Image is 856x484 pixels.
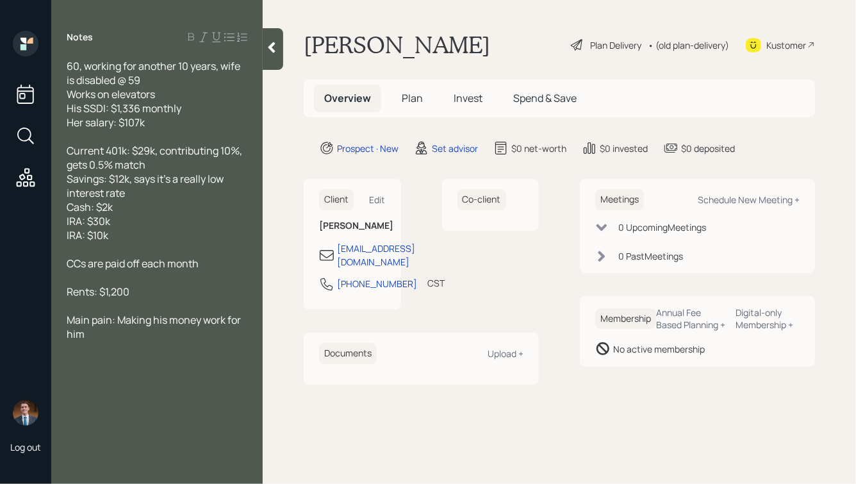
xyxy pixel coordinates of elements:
[67,144,244,172] span: Current 401k: $29k, contributing 10%, gets 0.5% match
[304,31,490,59] h1: [PERSON_NAME]
[736,306,800,331] div: Digital-only Membership +
[595,189,644,210] h6: Meetings
[337,142,399,155] div: Prospect · New
[511,142,566,155] div: $0 net-worth
[432,142,478,155] div: Set advisor
[402,91,423,105] span: Plan
[67,101,181,115] span: His SSDI: $1,336 monthly
[67,256,199,271] span: CCs are paid off each month
[319,189,354,210] h6: Client
[600,142,648,155] div: $0 invested
[698,194,800,206] div: Schedule New Meeting +
[427,276,445,290] div: CST
[10,441,41,453] div: Log out
[67,228,108,242] span: IRA: $10k
[648,38,729,52] div: • (old plan-delivery)
[67,31,93,44] label: Notes
[681,142,735,155] div: $0 deposited
[324,91,371,105] span: Overview
[67,285,129,299] span: Rents: $1,200
[337,242,415,269] div: [EMAIL_ADDRESS][DOMAIN_NAME]
[513,91,577,105] span: Spend & Save
[67,87,155,101] span: Works on elevators
[454,91,482,105] span: Invest
[67,313,243,341] span: Main pain: Making his money work for him
[656,306,726,331] div: Annual Fee Based Planning +
[67,59,242,87] span: 60, working for another 10 years, wife is disabled @ 59
[766,38,806,52] div: Kustomer
[488,347,523,360] div: Upload +
[618,249,683,263] div: 0 Past Meeting s
[590,38,641,52] div: Plan Delivery
[67,115,145,129] span: Her salary: $107k
[595,308,656,330] h6: Membership
[13,400,38,426] img: hunter_neumayer.jpg
[67,200,113,214] span: Cash: $2k
[457,189,506,210] h6: Co-client
[319,221,386,231] h6: [PERSON_NAME]
[370,194,386,206] div: Edit
[67,214,110,228] span: IRA: $30k
[613,342,705,356] div: No active membership
[618,221,706,234] div: 0 Upcoming Meeting s
[67,172,226,200] span: Savings: $12k, says it's a really low interest rate
[319,343,377,364] h6: Documents
[337,277,417,290] div: [PHONE_NUMBER]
